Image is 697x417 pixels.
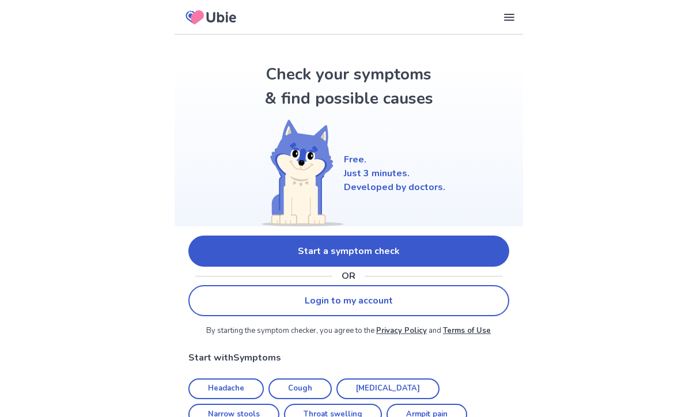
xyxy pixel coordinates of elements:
[344,180,445,194] p: Developed by doctors.
[262,62,435,111] h1: Check your symptoms & find possible causes
[188,351,509,365] p: Start with Symptoms
[342,269,355,283] p: OR
[344,153,445,166] p: Free.
[252,120,344,226] img: Shiba (Welcome)
[188,325,509,337] p: By starting the symptom checker, you agree to the and
[336,378,440,400] a: [MEDICAL_DATA]
[188,378,264,400] a: Headache
[188,285,509,316] a: Login to my account
[344,166,445,180] p: Just 3 minutes.
[268,378,332,400] a: Cough
[188,236,509,267] a: Start a symptom check
[376,325,427,336] a: Privacy Policy
[443,325,491,336] a: Terms of Use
